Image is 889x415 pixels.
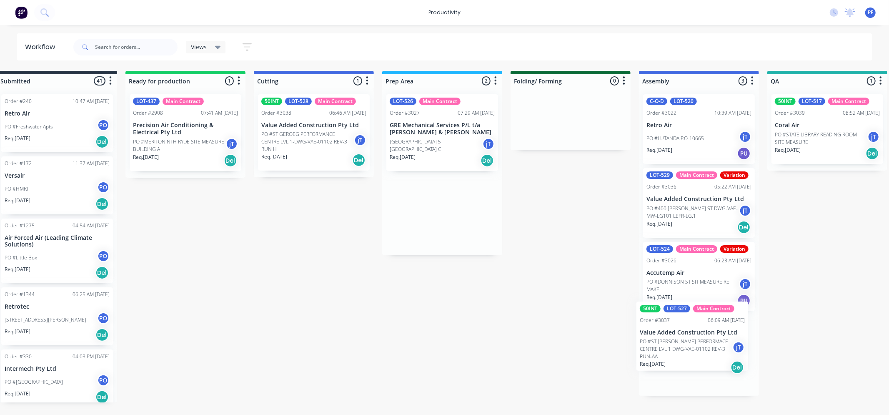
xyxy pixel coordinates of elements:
input: Search for orders... [95,39,178,55]
img: Factory [15,6,28,19]
span: PF [868,9,873,16]
span: Views [191,43,207,51]
div: Workflow [25,42,59,52]
div: productivity [424,6,465,19]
